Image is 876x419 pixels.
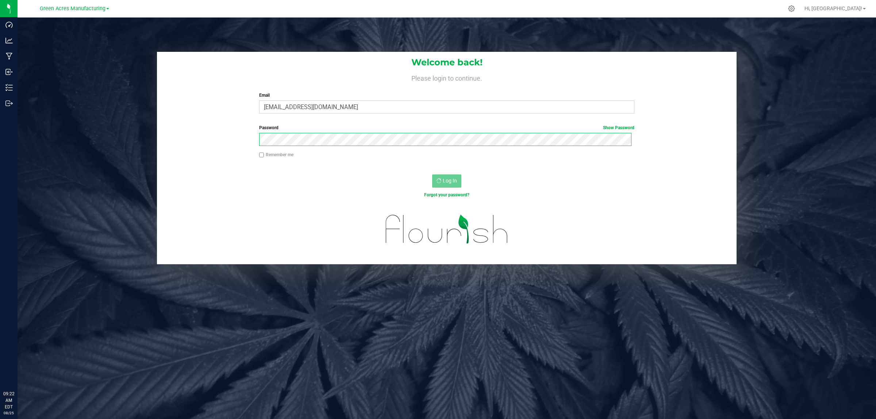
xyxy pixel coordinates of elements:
inline-svg: Inventory [5,84,13,91]
h1: Welcome back! [157,58,737,67]
a: Show Password [603,125,634,130]
input: Remember me [259,153,264,158]
p: 09:22 AM EDT [3,391,14,410]
div: Manage settings [787,5,796,12]
h4: Please login to continue. [157,73,737,82]
span: Password [259,125,278,130]
p: 08/25 [3,410,14,416]
button: Log In [432,174,461,188]
inline-svg: Outbound [5,100,13,107]
img: flourish_logo.svg [374,206,519,253]
label: Email [259,92,635,99]
label: Remember me [259,151,293,158]
span: Green Acres Manufacturing [40,5,105,12]
a: Forgot your password? [424,192,469,197]
inline-svg: Analytics [5,37,13,44]
span: Log In [443,178,457,184]
inline-svg: Inbound [5,68,13,76]
inline-svg: Dashboard [5,21,13,28]
span: Hi, [GEOGRAPHIC_DATA]! [804,5,862,11]
inline-svg: Manufacturing [5,53,13,60]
